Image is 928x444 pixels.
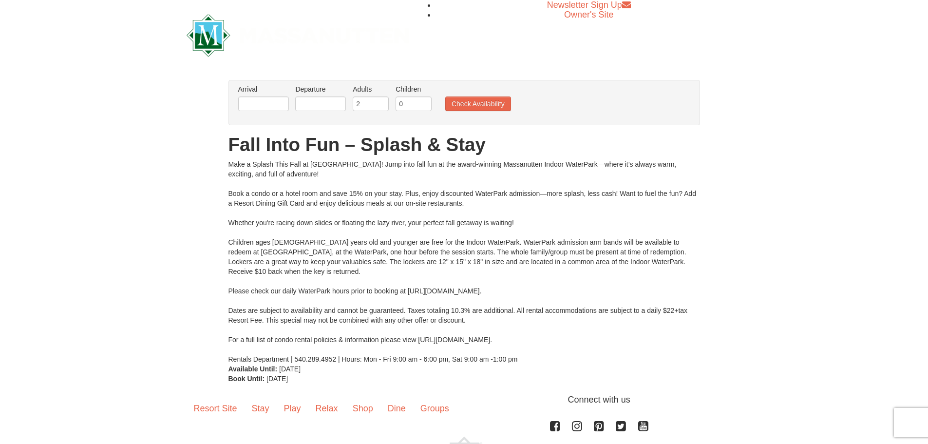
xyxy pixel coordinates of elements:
label: Departure [295,84,346,94]
a: Owner's Site [564,10,613,19]
a: Dine [380,393,413,424]
a: Resort Site [187,393,245,424]
button: Check Availability [445,97,511,111]
span: [DATE] [279,365,301,373]
strong: Book Until: [228,375,265,383]
h1: Fall Into Fun – Splash & Stay [228,135,700,154]
div: Make a Splash This Fall at [GEOGRAPHIC_DATA]! Jump into fall fun at the award-winning Massanutten... [228,159,700,364]
span: [DATE] [266,375,288,383]
a: Relax [308,393,345,424]
a: Groups [413,393,456,424]
a: Massanutten Resort [187,22,410,45]
label: Adults [353,84,389,94]
a: Shop [345,393,380,424]
label: Children [396,84,432,94]
img: Massanutten Resort Logo [187,14,410,57]
strong: Available Until: [228,365,278,373]
a: Stay [245,393,277,424]
a: Play [277,393,308,424]
label: Arrival [238,84,289,94]
p: Connect with us [187,393,742,406]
